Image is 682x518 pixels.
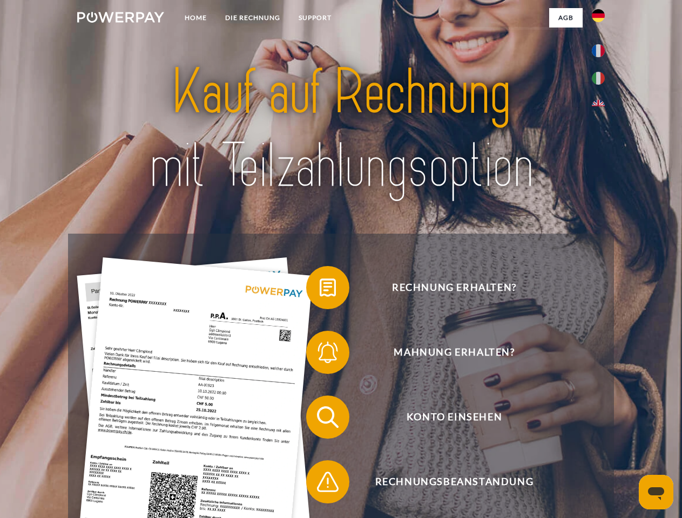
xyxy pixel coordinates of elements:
[103,52,579,207] img: title-powerpay_de.svg
[639,475,673,509] iframe: Schaltfläche zum Öffnen des Messaging-Fensters
[77,12,164,23] img: logo-powerpay-white.svg
[592,72,605,85] img: it
[314,468,341,495] img: qb_warning.svg
[175,8,216,28] a: Home
[314,404,341,431] img: qb_search.svg
[314,274,341,301] img: qb_bill.svg
[306,396,587,439] button: Konto einsehen
[216,8,289,28] a: DIE RECHNUNG
[592,100,605,113] img: en
[306,460,587,503] button: Rechnungsbeanstandung
[549,8,583,28] a: agb
[306,331,587,374] button: Mahnung erhalten?
[314,339,341,366] img: qb_bell.svg
[322,396,586,439] span: Konto einsehen
[306,266,587,309] button: Rechnung erhalten?
[322,331,586,374] span: Mahnung erhalten?
[592,44,605,57] img: fr
[592,9,605,22] img: de
[322,266,586,309] span: Rechnung erhalten?
[289,8,341,28] a: SUPPORT
[437,27,583,46] a: AGB (Kauf auf Rechnung)
[322,460,586,503] span: Rechnungsbeanstandung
